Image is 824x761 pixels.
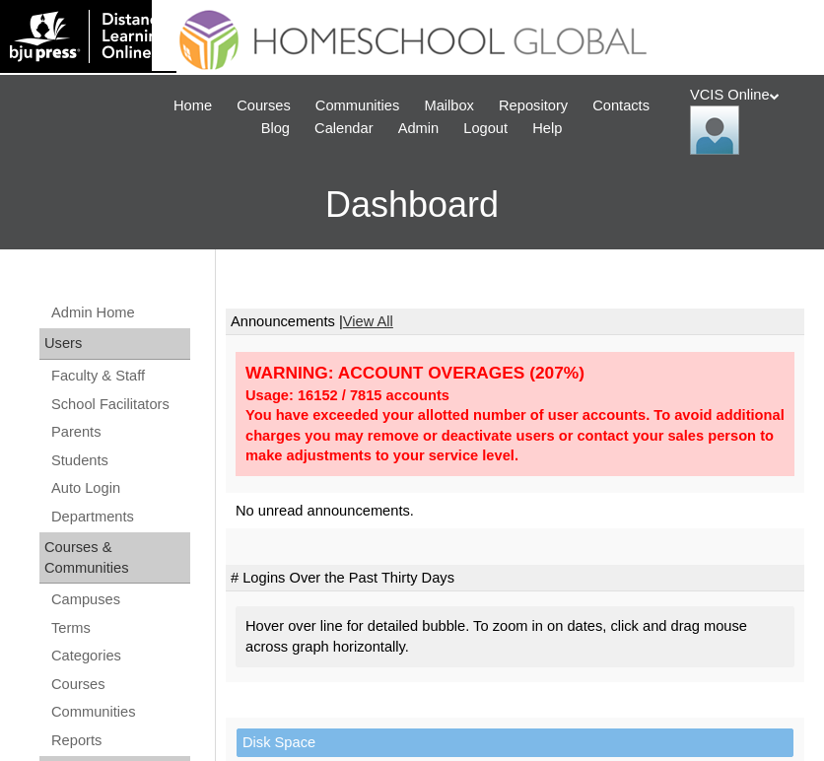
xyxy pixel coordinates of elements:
a: Departments [49,505,190,529]
span: Logout [463,117,508,140]
strong: Usage: 16152 / 7815 accounts [245,387,449,403]
span: Help [532,117,562,140]
a: Courses [227,95,301,117]
div: Hover over line for detailed bubble. To zoom in on dates, click and drag mouse across graph horiz... [236,606,794,666]
a: Home [164,95,222,117]
div: Courses & Communities [39,532,190,584]
span: Courses [237,95,291,117]
a: Admin Home [49,301,190,325]
span: Calendar [314,117,373,140]
a: Admin [388,117,449,140]
a: Mailbox [414,95,484,117]
a: Auto Login [49,476,190,501]
div: You have exceeded your allotted number of user accounts. To avoid additional charges you may remo... [245,405,785,466]
img: VCIS Online Admin [690,105,739,155]
a: School Facilitators [49,392,190,417]
div: WARNING: ACCOUNT OVERAGES (207%) [245,362,785,384]
a: Students [49,449,190,473]
a: Terms [49,616,190,641]
a: Communities [306,95,410,117]
span: Communities [315,95,400,117]
a: Courses [49,672,190,697]
a: View All [343,313,393,329]
a: Faculty & Staff [49,364,190,388]
td: Disk Space [237,728,793,757]
a: Blog [251,117,300,140]
img: logo-white.png [10,10,167,63]
td: No unread announcements. [226,493,804,529]
h3: Dashboard [10,161,814,249]
td: # Logins Over the Past Thirty Days [226,565,804,592]
a: Campuses [49,588,190,612]
div: Users [39,328,190,360]
div: VCIS Online [690,85,804,155]
span: Blog [261,117,290,140]
a: Categories [49,644,190,668]
a: Parents [49,420,190,445]
a: Calendar [305,117,382,140]
a: Communities [49,700,190,725]
span: Repository [499,95,568,117]
a: Logout [453,117,517,140]
span: Admin [398,117,440,140]
td: Announcements | [226,309,804,336]
span: Mailbox [424,95,474,117]
a: Reports [49,728,190,753]
span: Contacts [592,95,650,117]
span: Home [173,95,212,117]
a: Repository [489,95,578,117]
a: Help [522,117,572,140]
a: Contacts [583,95,659,117]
